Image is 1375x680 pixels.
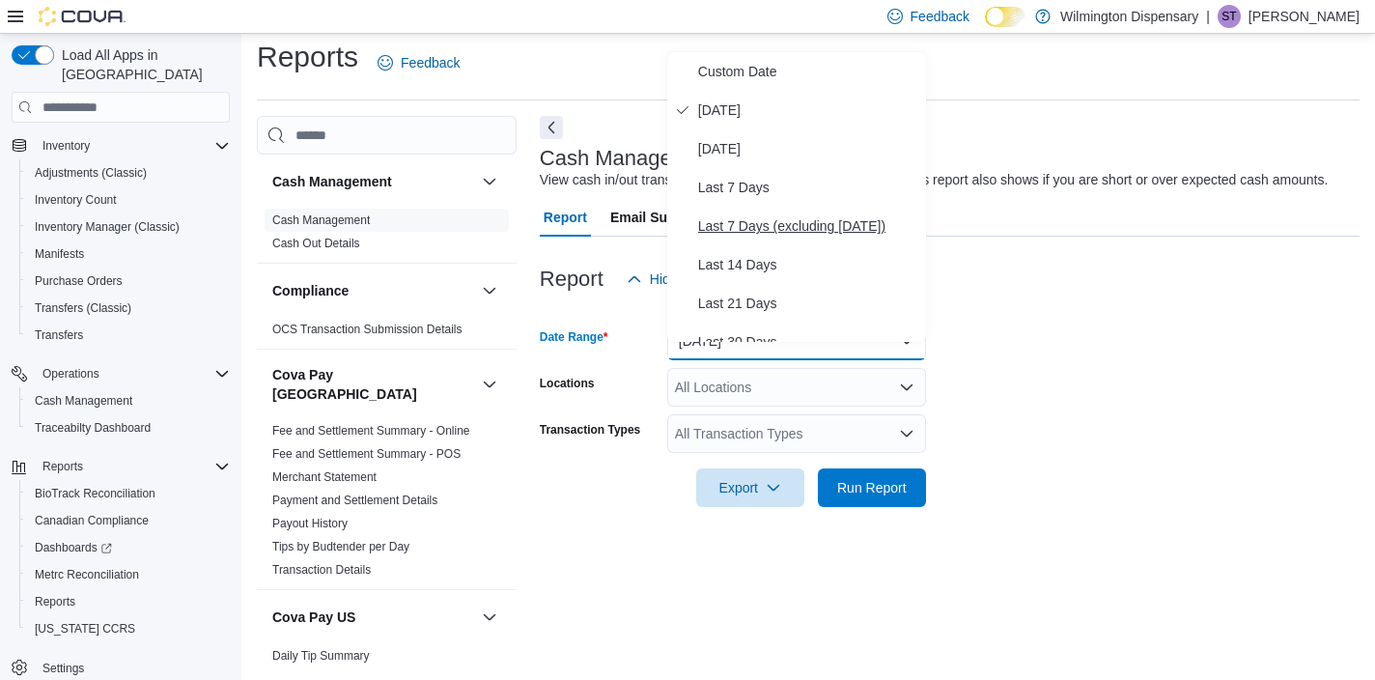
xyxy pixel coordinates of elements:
[257,419,517,589] div: Cova Pay [GEOGRAPHIC_DATA]
[272,493,437,508] span: Payment and Settlement Details
[272,237,360,250] a: Cash Out Details
[35,192,117,208] span: Inventory Count
[272,608,474,627] button: Cova Pay US
[27,563,230,586] span: Metrc Reconciliation
[19,268,238,295] button: Purchase Orders
[35,362,107,385] button: Operations
[272,469,377,485] span: Merchant Statement
[272,562,371,578] span: Transaction Details
[540,147,719,170] h3: Cash Management
[4,132,238,159] button: Inventory
[35,134,98,157] button: Inventory
[272,563,371,577] a: Transaction Details
[42,661,84,676] span: Settings
[478,279,501,302] button: Compliance
[35,540,112,555] span: Dashboards
[401,53,460,72] span: Feedback
[698,137,918,160] span: [DATE]
[272,424,470,438] a: Fee and Settlement Summary - Online
[27,509,230,532] span: Canadian Compliance
[35,420,151,436] span: Traceabilty Dashboard
[650,269,751,289] span: Hide Parameters
[272,649,370,663] a: Daily Tip Summary
[837,478,907,497] span: Run Report
[42,366,99,382] span: Operations
[257,318,517,349] div: Compliance
[19,507,238,534] button: Canadian Compliance
[698,214,918,238] span: Last 7 Days (excluding [DATE])
[27,297,139,320] a: Transfers (Classic)
[257,209,517,263] div: Cash Management
[27,215,187,239] a: Inventory Manager (Classic)
[27,617,143,640] a: [US_STATE] CCRS
[35,567,139,582] span: Metrc Reconciliation
[272,608,355,627] h3: Cova Pay US
[818,468,926,507] button: Run Report
[985,27,986,28] span: Dark Mode
[35,134,230,157] span: Inventory
[27,482,230,505] span: BioTrack Reconciliation
[19,588,238,615] button: Reports
[708,468,793,507] span: Export
[19,186,238,213] button: Inventory Count
[39,7,126,26] img: Cova
[272,172,392,191] h3: Cash Management
[19,387,238,414] button: Cash Management
[698,253,918,276] span: Last 14 Days
[27,269,230,293] span: Purchase Orders
[667,52,926,342] div: Select listbox
[544,198,587,237] span: Report
[27,482,163,505] a: BioTrack Reconciliation
[27,563,147,586] a: Metrc Reconciliation
[610,198,733,237] span: Email Subscription
[27,324,230,347] span: Transfers
[27,590,83,613] a: Reports
[19,414,238,441] button: Traceabilty Dashboard
[27,161,154,184] a: Adjustments (Classic)
[42,459,83,474] span: Reports
[35,486,155,501] span: BioTrack Reconciliation
[27,242,230,266] span: Manifests
[1249,5,1360,28] p: [PERSON_NAME]
[370,43,467,82] a: Feedback
[619,260,759,298] button: Hide Parameters
[272,539,409,554] span: Tips by Budtender per Day
[35,455,91,478] button: Reports
[27,269,130,293] a: Purchase Orders
[19,561,238,588] button: Metrc Reconciliation
[19,213,238,241] button: Inventory Manager (Classic)
[272,281,349,300] h3: Compliance
[272,323,463,336] a: OCS Transaction Submission Details
[272,540,409,553] a: Tips by Budtender per Day
[35,513,149,528] span: Canadian Compliance
[272,517,348,530] a: Payout History
[27,297,230,320] span: Transfers (Classic)
[19,241,238,268] button: Manifests
[27,536,120,559] a: Dashboards
[27,324,91,347] a: Transfers
[35,362,230,385] span: Operations
[4,360,238,387] button: Operations
[540,116,563,139] button: Next
[698,330,918,354] span: Last 30 Days
[35,393,132,409] span: Cash Management
[272,494,437,507] a: Payment and Settlement Details
[696,468,804,507] button: Export
[540,422,640,438] label: Transaction Types
[35,455,230,478] span: Reports
[27,389,140,412] a: Cash Management
[1221,5,1236,28] span: ST
[272,322,463,337] span: OCS Transaction Submission Details
[899,426,914,441] button: Open list of options
[35,219,180,235] span: Inventory Manager (Classic)
[27,242,92,266] a: Manifests
[540,376,595,391] label: Locations
[54,45,230,84] span: Load All Apps in [GEOGRAPHIC_DATA]
[698,292,918,315] span: Last 21 Days
[272,365,474,404] button: Cova Pay [GEOGRAPHIC_DATA]
[35,657,92,680] a: Settings
[272,470,377,484] a: Merchant Statement
[272,516,348,531] span: Payout History
[42,138,90,154] span: Inventory
[35,165,147,181] span: Adjustments (Classic)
